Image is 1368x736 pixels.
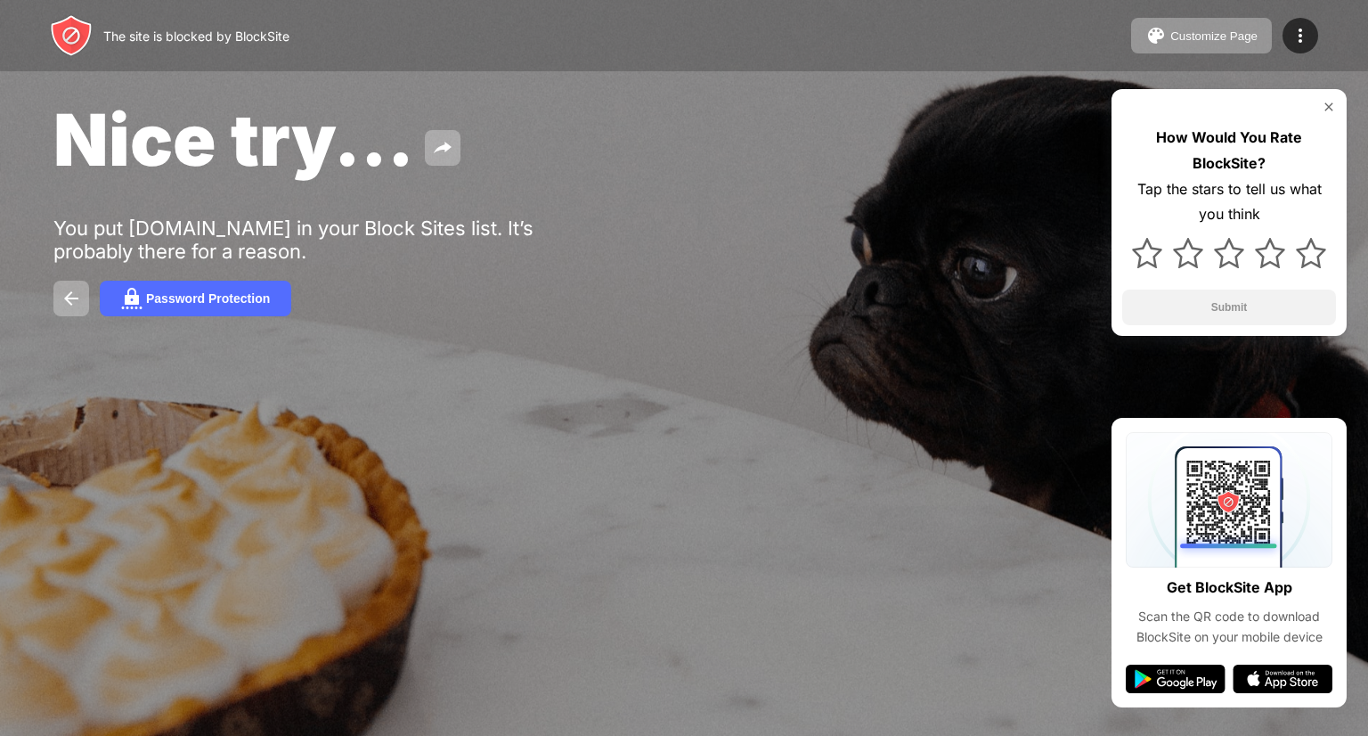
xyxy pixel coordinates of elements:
div: Scan the QR code to download BlockSite on your mobile device [1126,607,1332,647]
img: qrcode.svg [1126,432,1332,568]
button: Password Protection [100,281,291,316]
img: back.svg [61,288,82,309]
img: menu-icon.svg [1290,25,1311,46]
img: star.svg [1132,238,1162,268]
img: star.svg [1255,238,1285,268]
span: Nice try... [53,96,414,183]
img: pallet.svg [1145,25,1167,46]
img: rate-us-close.svg [1322,100,1336,114]
div: You put [DOMAIN_NAME] in your Block Sites list. It’s probably there for a reason. [53,217,604,263]
div: Tap the stars to tell us what you think [1122,176,1336,228]
div: The site is blocked by BlockSite [103,29,289,44]
img: header-logo.svg [50,14,93,57]
button: Customize Page [1131,18,1272,53]
div: Get BlockSite App [1167,575,1292,601]
div: How Would You Rate BlockSite? [1122,125,1336,176]
button: Submit [1122,290,1336,325]
div: Customize Page [1170,29,1258,43]
img: app-store.svg [1233,665,1332,693]
img: star.svg [1296,238,1326,268]
img: star.svg [1214,238,1244,268]
img: google-play.svg [1126,665,1225,693]
img: password.svg [121,288,142,309]
div: Password Protection [146,291,270,306]
img: share.svg [432,137,453,159]
img: star.svg [1173,238,1203,268]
